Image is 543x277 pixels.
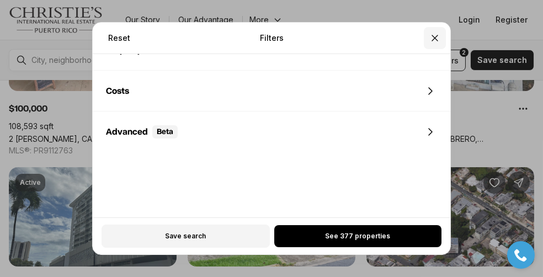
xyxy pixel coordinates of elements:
[93,112,450,152] div: AdvancedBeta
[102,27,137,49] button: Reset
[93,71,450,111] div: Costs
[157,127,173,136] span: Beta
[424,27,446,49] button: Close
[106,87,129,95] span: Costs
[102,225,270,248] button: Save search
[325,232,390,241] span: See 377 properties
[165,232,206,241] span: Save search
[274,225,441,247] button: See 377 properties
[106,125,178,138] div: Advanced
[108,34,130,42] span: Reset
[260,34,284,42] p: Filters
